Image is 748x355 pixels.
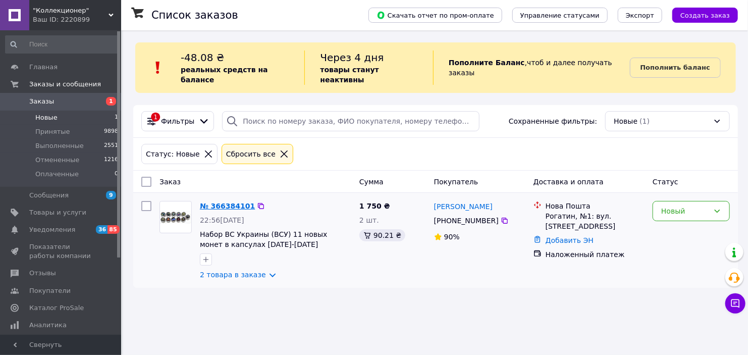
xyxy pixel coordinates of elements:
span: 1 [115,113,118,122]
span: Уведомления [29,225,75,234]
span: Отзывы [29,269,56,278]
div: Сбросить все [224,148,278,160]
span: Выполненные [35,141,84,150]
span: [PHONE_NUMBER] [434,217,499,225]
span: Создать заказ [680,12,730,19]
span: 36 [96,225,108,234]
div: , чтоб и далее получать заказы [433,50,629,85]
span: Сообщения [29,191,69,200]
span: Каталог ProSale [29,303,84,313]
span: Товары и услуги [29,208,86,217]
span: 2 шт. [359,216,379,224]
span: 9898 [104,127,118,136]
b: реальных средств на балансе [181,66,268,84]
span: 9 [106,191,116,199]
span: 2551 [104,141,118,150]
span: Экспорт [626,12,654,19]
span: Оплаченные [35,170,79,179]
span: Аналитика [29,321,67,330]
a: № 366384101 [200,202,255,210]
span: Новые [35,113,58,122]
span: Главная [29,63,58,72]
span: Сумма [359,178,384,186]
div: Нова Пошта [546,201,645,211]
b: Пополните Баланс [449,59,525,67]
span: "Коллекционер" [33,6,109,15]
span: Покупатели [29,286,71,295]
div: Наложенный платеж [546,249,645,260]
span: -48.08 ₴ [181,52,224,64]
img: Фото товару [160,211,191,223]
span: Управление статусами [520,12,600,19]
span: 22:56[DATE] [200,216,244,224]
span: Сохраненные фильтры: [509,116,597,126]
div: Статус: Новые [144,148,202,160]
span: Покупатель [434,178,478,186]
span: Показатели работы компании [29,242,93,261]
input: Поиск по номеру заказа, ФИО покупателя, номеру телефона, Email, номеру накладной [222,111,479,131]
span: Принятые [35,127,70,136]
div: 90.21 ₴ [359,229,405,241]
img: :exclamation: [150,60,166,75]
a: [PERSON_NAME] [434,201,493,212]
div: Ваш ID: 2220899 [33,15,121,24]
div: Рогатин, №1: вул. [STREET_ADDRESS] [546,211,645,231]
span: Статус [653,178,678,186]
span: Заказы и сообщения [29,80,101,89]
a: Создать заказ [662,11,738,19]
a: Пополнить баланс [630,58,721,78]
span: (1) [639,117,650,125]
a: Набор ВС Украины (ВСУ) 11 новых монет в капсулах [DATE]-[DATE] Цветные + ДСНС! [200,230,328,259]
input: Поиск [5,35,119,54]
a: Добавить ЭН [546,236,594,244]
span: 1216 [104,156,118,165]
button: Чат с покупателем [725,293,745,314]
span: 1 [106,97,116,106]
span: Через 4 дня [320,52,384,64]
span: 0 [115,170,118,179]
span: Фильтры [161,116,194,126]
button: Создать заказ [672,8,738,23]
span: Заказы [29,97,54,106]
span: Доставка и оплата [533,178,604,186]
h1: Список заказов [151,9,238,21]
span: 90% [444,233,460,241]
button: Скачать отчет по пром-оплате [368,8,502,23]
b: товары станут неактивны [320,66,379,84]
div: Новый [661,206,709,217]
button: Управление статусами [512,8,608,23]
a: 2 товара в заказе [200,271,266,279]
span: Новые [614,116,637,126]
a: Фото товару [159,201,192,233]
button: Экспорт [618,8,662,23]
span: Отмененные [35,156,79,165]
span: 85 [108,225,119,234]
span: 1 750 ₴ [359,202,390,210]
span: Заказ [159,178,181,186]
span: Скачать отчет по пром-оплате [377,11,494,20]
b: Пополнить баланс [640,64,710,71]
